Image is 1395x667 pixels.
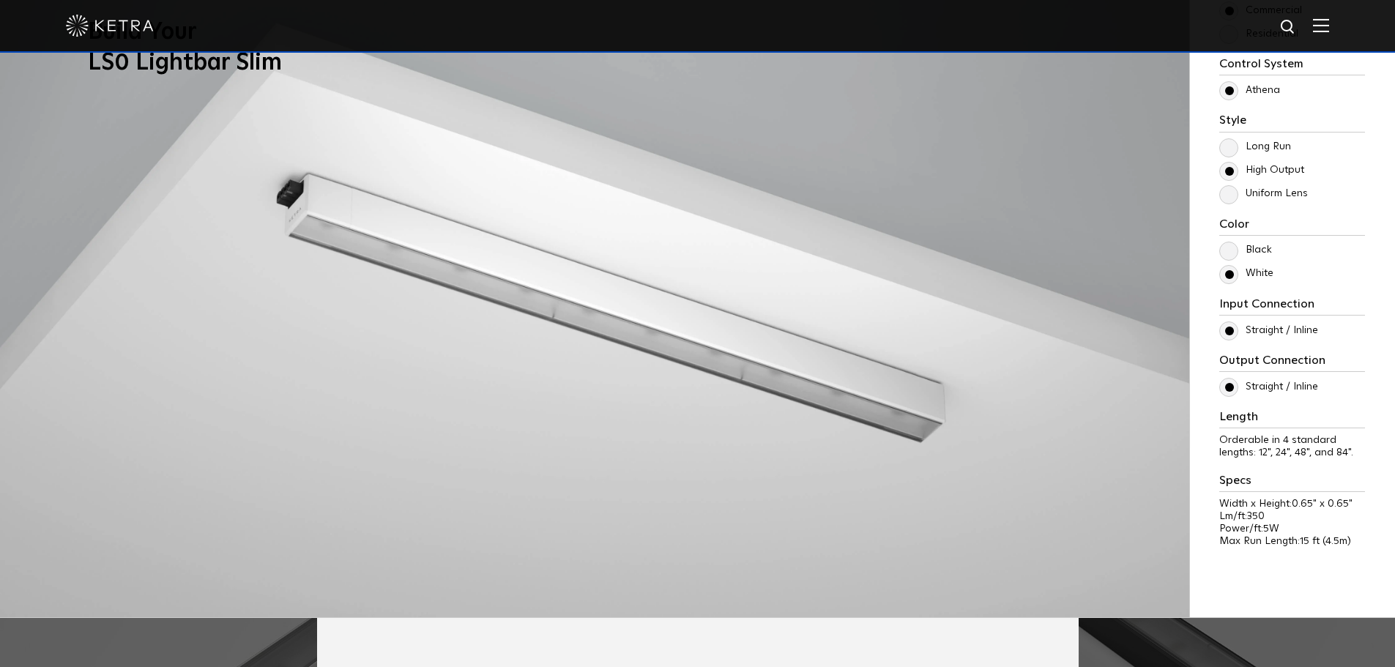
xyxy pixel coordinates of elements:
[1219,535,1365,548] p: Max Run Length:
[1219,381,1318,393] label: Straight / Inline
[66,15,154,37] img: ketra-logo-2019-white
[1263,523,1279,534] span: 5W
[1219,141,1291,153] label: Long Run
[1219,113,1365,132] h3: Style
[1279,18,1298,37] img: search icon
[1219,57,1365,75] h3: Control System
[1292,499,1353,509] span: 0.65" x 0.65"
[1219,164,1304,176] label: High Output
[1247,511,1265,521] span: 350
[1219,474,1365,492] h3: Specs
[1300,536,1351,546] span: 15 ft (4.5m)
[1219,498,1365,510] p: Width x Height:
[1219,84,1280,97] label: Athena
[1219,523,1365,535] p: Power/ft:
[1313,18,1329,32] img: Hamburger%20Nav.svg
[1219,244,1272,256] label: Black
[1219,510,1365,523] p: Lm/ft:
[1219,187,1308,200] label: Uniform Lens
[1219,354,1365,372] h3: Output Connection
[1219,297,1365,316] h3: Input Connection
[1219,324,1318,337] label: Straight / Inline
[1219,217,1365,236] h3: Color
[1219,435,1353,458] span: Orderable in 4 standard lengths: 12", 24", 48", and 84".
[1219,410,1365,428] h3: Length
[1219,267,1273,280] label: White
